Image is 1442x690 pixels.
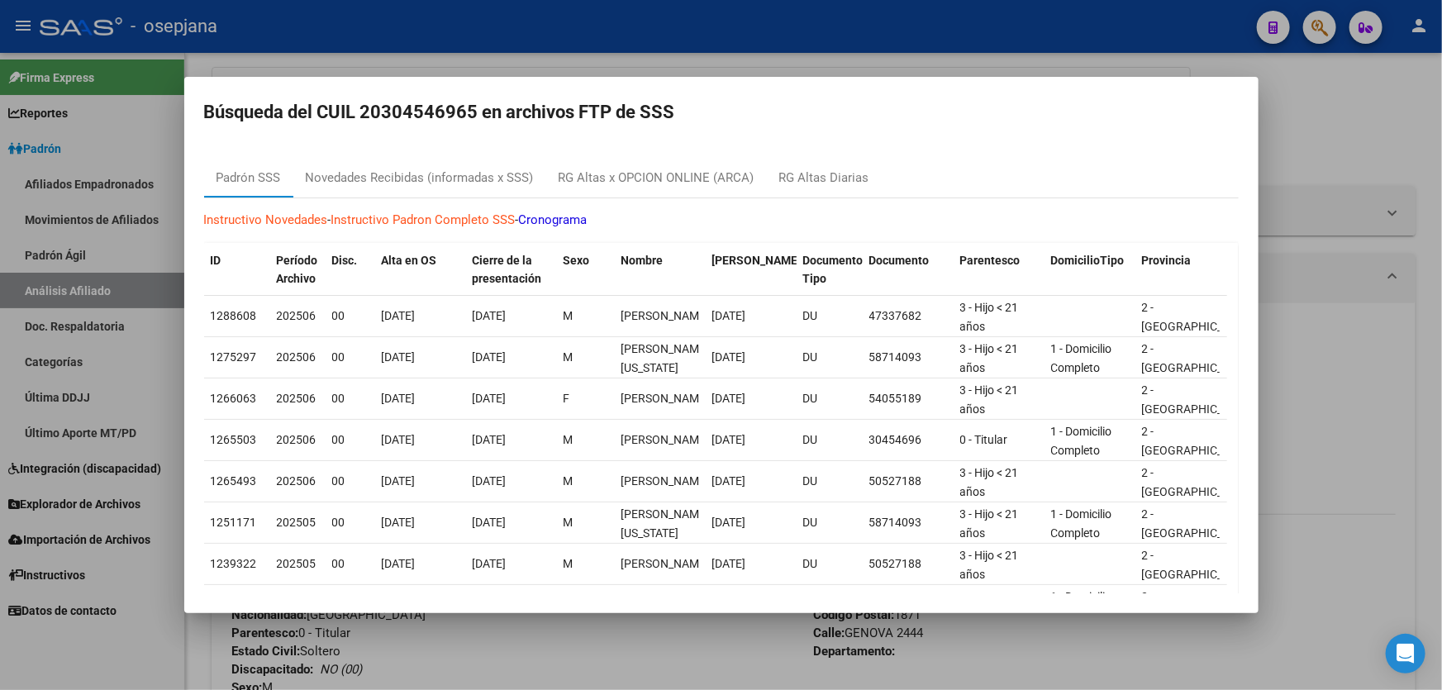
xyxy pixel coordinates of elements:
datatable-header-cell: ID [204,243,270,297]
span: 202506 [277,350,316,364]
div: DU [803,307,856,326]
span: M [564,433,573,446]
div: 00 [332,307,369,326]
datatable-header-cell: DomicilioTipo [1045,243,1135,297]
span: [DATE] [712,433,746,446]
span: F [564,392,570,405]
span: [DATE] [473,392,507,405]
span: M [564,350,573,364]
span: [DATE] [712,350,746,364]
div: DU [803,389,856,408]
span: 3 - Hijo < 21 años [960,301,1019,333]
span: BERNAL GAEL ISAIAS [621,392,710,405]
span: [DATE] [473,474,507,488]
span: 2 - [GEOGRAPHIC_DATA] [1142,301,1254,333]
span: M [564,309,573,322]
span: [DATE] [473,309,507,322]
span: [DATE] [382,516,416,529]
span: 1 - Domicilio Completo [1051,425,1112,457]
div: 58714093 [869,513,947,532]
span: [DATE] [473,557,507,570]
div: DU [803,513,856,532]
div: 00 [332,348,369,367]
div: DU [803,472,856,491]
span: Parentesco [960,254,1021,267]
div: 00 [332,472,369,491]
datatable-header-cell: Departamento [1226,243,1317,297]
span: [DATE] [712,309,746,322]
datatable-header-cell: Alta en OS [375,243,466,297]
span: BERNAL JOSE ROMAN [621,474,710,488]
div: 00 [332,554,369,573]
span: 2 - [GEOGRAPHIC_DATA] [1142,590,1254,622]
span: [PERSON_NAME]. [712,254,805,267]
span: 2 - [GEOGRAPHIC_DATA] [1142,425,1254,457]
span: [DATE] [382,433,416,446]
datatable-header-cell: Documento Tipo [797,243,863,297]
span: [DATE] [712,474,746,488]
div: 00 [332,431,369,450]
div: RG Altas x OPCION ONLINE (ARCA) [559,169,754,188]
div: 50527188 [869,554,947,573]
span: Cierre de la presentación [473,254,542,286]
a: Instructivo Padron Completo SSS [331,212,516,227]
span: M [564,516,573,529]
span: 1 - Domicilio Completo [1051,590,1112,622]
span: [DATE] [382,474,416,488]
div: DU [803,554,856,573]
div: Open Intercom Messenger [1386,634,1425,673]
div: RG Altas Diarias [779,169,869,188]
datatable-header-cell: Nombre [615,243,706,297]
span: 1 - Domicilio Completo [1051,507,1112,540]
span: Documento [869,254,930,267]
span: [DATE] [382,392,416,405]
span: 1 - Domicilio Completo [1051,342,1112,374]
span: [DATE] [382,350,416,364]
span: 202506 [277,392,316,405]
datatable-header-cell: Período Archivo [270,243,326,297]
datatable-header-cell: Documento [863,243,954,297]
span: 202506 [277,309,316,322]
span: 3 - Hijo < 21 años [960,507,1019,540]
span: Provincia [1142,254,1192,267]
div: DU [803,431,856,450]
span: 202505 [277,557,316,570]
span: M [564,474,573,488]
datatable-header-cell: Fecha Nac. [706,243,797,297]
span: 3 - Hijo < 21 años [960,342,1019,374]
span: 1265503 [211,433,257,446]
span: [DATE] [473,516,507,529]
span: BERNAL JOSE ROMAN [621,557,710,570]
p: - - [204,211,1239,230]
div: 54055189 [869,389,947,408]
span: [DATE] [712,557,746,570]
span: DomicilioTipo [1051,254,1125,267]
span: Nombre [621,254,664,267]
span: 3 - Hijo < 21 años [960,466,1019,498]
datatable-header-cell: Provincia [1135,243,1226,297]
span: M [564,557,573,570]
div: Padrón SSS [217,169,281,188]
span: [DATE] [712,516,746,529]
div: 47337682 [869,307,947,326]
span: 2 - [GEOGRAPHIC_DATA] [1142,383,1254,416]
h2: Búsqueda del CUIL 20304546965 en archivos FTP de SSS [204,97,1239,128]
div: 00 [332,389,369,408]
span: 2 - [GEOGRAPHIC_DATA] [1142,507,1254,540]
span: [DATE] [382,557,416,570]
span: Alta en OS [382,254,437,267]
span: 1266063 [211,392,257,405]
datatable-header-cell: Sexo [557,243,615,297]
div: 30454696 [869,431,947,450]
datatable-header-cell: Parentesco [954,243,1045,297]
span: 1275297 [211,350,257,364]
span: 3 - Hijo < 21 años [960,549,1019,581]
span: [DATE] [382,309,416,322]
span: BERNAL VIRGINIA ABRIL [621,342,710,374]
span: 2 - [GEOGRAPHIC_DATA] [1142,466,1254,498]
span: 202506 [277,433,316,446]
a: Cronograma [519,212,588,227]
a: Instructivo Novedades [204,212,328,227]
span: 202505 [277,516,316,529]
div: Novedades Recibidas (informadas x SSS) [306,169,534,188]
